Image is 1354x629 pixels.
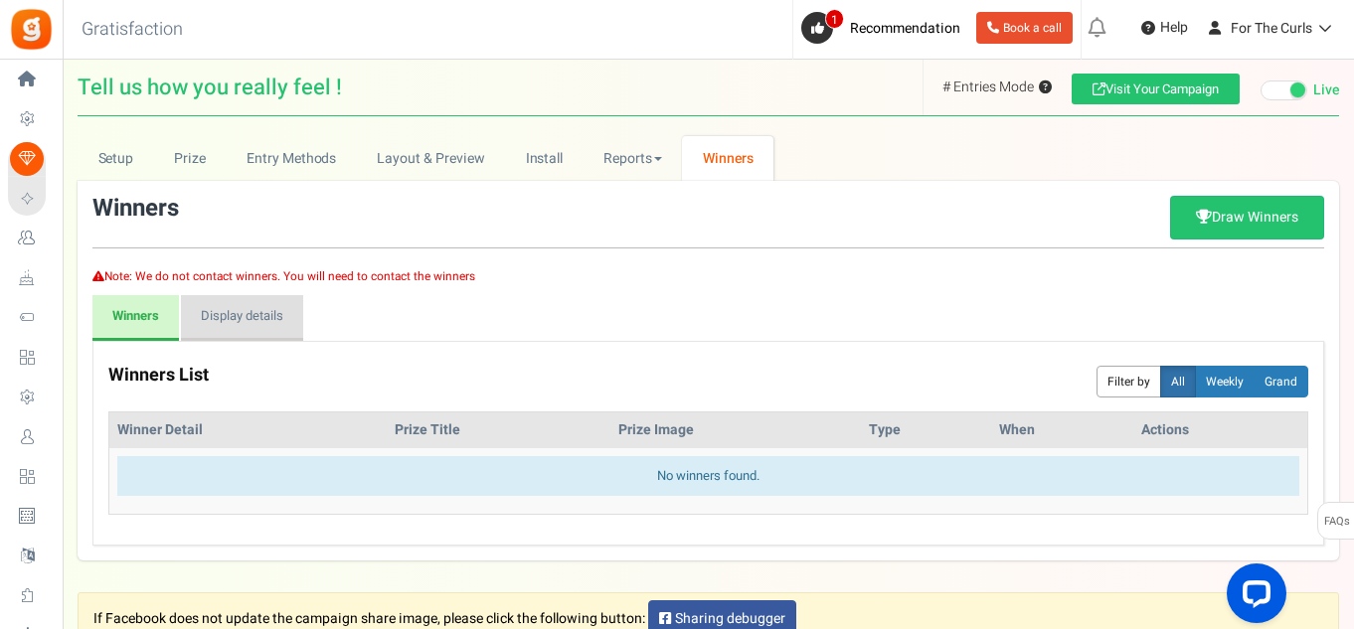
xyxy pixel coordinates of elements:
[78,136,154,181] a: Setup
[357,136,505,181] a: Layout & Preview
[1097,366,1161,397] button: Filter by
[991,412,1132,448] th: When
[1133,12,1196,44] a: Help
[976,12,1073,44] a: Book a call
[60,10,205,50] h3: Gratisfaction
[387,412,610,448] th: Prize Title
[1323,503,1350,541] span: FAQs
[93,608,645,629] span: If Facebook does not update the campaign share image, please click the following button:
[78,77,342,98] span: Tell us how you really feel !
[1039,81,1052,94] span: Rewarding entrants with bonus entries. These will only be used to help you draw winners. Entrants...
[850,18,960,39] span: Recommendation
[1072,74,1240,104] a: Visit Your Campaign
[1170,196,1324,239] a: Draw Winners
[505,136,584,181] a: Install
[1155,18,1188,38] span: Help
[117,456,1299,497] div: No winners found.
[1160,366,1196,397] button: All
[1195,366,1255,397] button: Weekly
[584,136,683,181] a: Reports
[181,295,303,341] a: Display details
[1254,366,1308,397] button: Grand
[92,295,179,341] a: Winners
[861,412,991,448] th: Type
[703,148,754,169] span: Winners
[1133,412,1307,448] th: Actions
[92,196,179,222] h3: Winners
[1313,80,1339,100] span: Live
[1231,18,1312,39] span: For The Curls
[108,366,209,386] h3: Winners List
[109,412,387,448] th: Winner Detail
[610,412,861,448] th: Prize Image
[942,77,1052,97] span: # Entries Mode
[801,12,968,44] a: 1 Recommendation
[154,136,227,181] a: Prize
[227,136,357,181] a: Entry Methods
[9,7,54,52] img: Gratisfaction
[825,9,844,29] span: 1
